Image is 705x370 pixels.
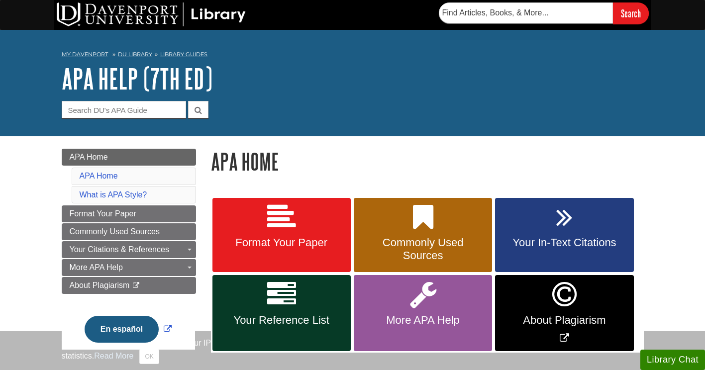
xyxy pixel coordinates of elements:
[62,241,196,258] a: Your Citations & References
[613,2,649,24] input: Search
[70,263,123,272] span: More APA Help
[212,275,351,351] a: Your Reference List
[62,277,196,294] a: About Plagiarism
[70,245,169,254] span: Your Citations & References
[220,314,343,327] span: Your Reference List
[132,282,140,289] i: This link opens in a new window
[439,2,613,23] input: Find Articles, Books, & More...
[220,236,343,249] span: Format Your Paper
[160,51,207,58] a: Library Guides
[62,63,212,94] a: APA Help (7th Ed)
[503,236,626,249] span: Your In-Text Citations
[70,209,136,218] span: Format Your Paper
[354,275,492,351] a: More APA Help
[503,314,626,327] span: About Plagiarism
[211,149,644,174] h1: APA Home
[57,2,246,26] img: DU Library
[70,153,108,161] span: APA Home
[361,314,485,327] span: More APA Help
[212,198,351,273] a: Format Your Paper
[62,48,644,64] nav: breadcrumb
[62,149,196,360] div: Guide Page Menu
[82,325,174,333] a: Link opens in new window
[62,101,186,118] input: Search DU's APA Guide
[495,198,633,273] a: Your In-Text Citations
[640,350,705,370] button: Library Chat
[80,172,118,180] a: APA Home
[439,2,649,24] form: Searches DU Library's articles, books, and more
[361,236,485,262] span: Commonly Used Sources
[62,223,196,240] a: Commonly Used Sources
[62,259,196,276] a: More APA Help
[62,149,196,166] a: APA Home
[118,51,152,58] a: DU Library
[495,275,633,351] a: Link opens in new window
[62,50,108,59] a: My Davenport
[80,190,147,199] a: What is APA Style?
[62,205,196,222] a: Format Your Paper
[70,281,130,289] span: About Plagiarism
[85,316,159,343] button: En español
[70,227,160,236] span: Commonly Used Sources
[354,198,492,273] a: Commonly Used Sources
